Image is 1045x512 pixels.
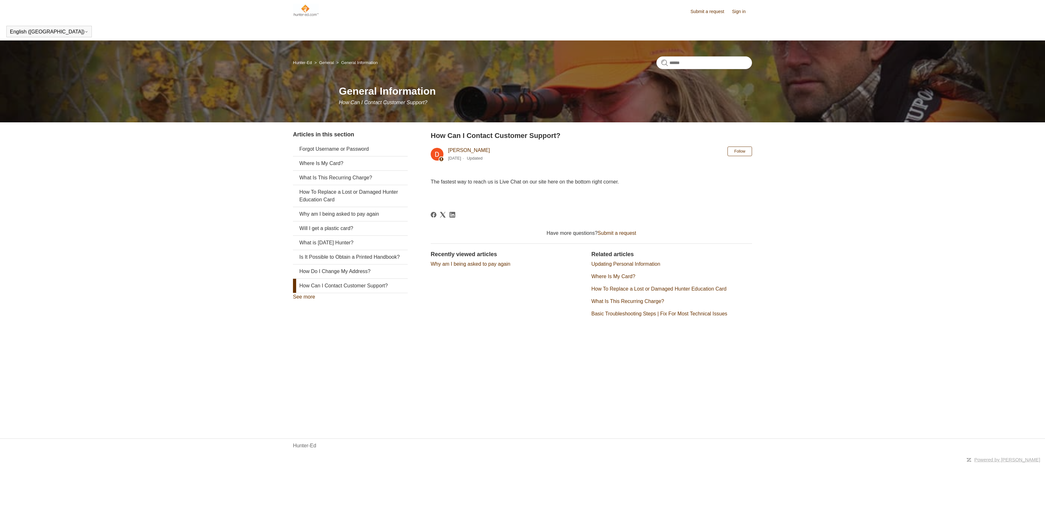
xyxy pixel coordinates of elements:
[727,147,752,156] button: Follow Article
[293,131,354,138] span: Articles in this section
[591,299,664,304] a: What Is This Recurring Charge?
[339,83,752,99] h1: General Information
[293,279,408,293] a: How Can I Contact Customer Support?
[431,229,752,237] div: Have more questions?
[448,148,490,153] a: [PERSON_NAME]
[293,236,408,250] a: What is [DATE] Hunter?
[293,60,312,65] a: Hunter-Ed
[591,261,660,267] a: Updating Personal Information
[691,8,731,15] a: Submit a request
[431,212,436,218] svg: Share this page on Facebook
[431,250,585,259] h2: Recently viewed articles
[293,294,315,299] a: See more
[431,130,752,141] h2: How Can I Contact Customer Support?
[293,185,408,207] a: How To Replace a Lost or Damaged Hunter Education Card
[598,230,636,236] a: Submit a request
[591,250,752,259] h2: Related articles
[591,286,727,292] a: How To Replace a Lost or Damaged Hunter Education Card
[448,156,461,161] time: 04/11/2025, 12:45
[656,56,752,69] input: Search
[431,212,436,218] a: Facebook
[293,4,319,17] img: Hunter-Ed Help Center home page
[293,171,408,185] a: What Is This Recurring Charge?
[293,156,408,170] a: Where Is My Card?
[431,261,510,267] a: Why am I being asked to pay again
[431,179,619,184] span: The fastest way to reach us is Live Chat on our site here on the bottom right corner.
[440,212,446,218] a: X Corp
[293,142,408,156] a: Forgot Username or Password
[449,212,455,218] svg: Share this page on LinkedIn
[467,156,482,161] li: Updated
[293,250,408,264] a: Is It Possible to Obtain a Printed Handbook?
[293,442,316,450] a: Hunter-Ed
[974,457,1040,462] a: Powered by [PERSON_NAME]
[319,60,334,65] a: General
[10,29,88,35] button: English ([GEOGRAPHIC_DATA])
[341,60,378,65] a: General Information
[335,60,378,65] li: General Information
[440,212,446,218] svg: Share this page on X Corp
[293,221,408,235] a: Will I get a plastic card?
[339,100,427,105] span: How Can I Contact Customer Support?
[293,264,408,278] a: How Do I Change My Address?
[732,8,752,15] a: Sign in
[449,212,455,218] a: LinkedIn
[293,60,313,65] li: Hunter-Ed
[313,60,335,65] li: General
[591,311,727,316] a: Basic Troubleshooting Steps | Fix For Most Technical Issues
[591,274,635,279] a: Where Is My Card?
[293,207,408,221] a: Why am I being asked to pay again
